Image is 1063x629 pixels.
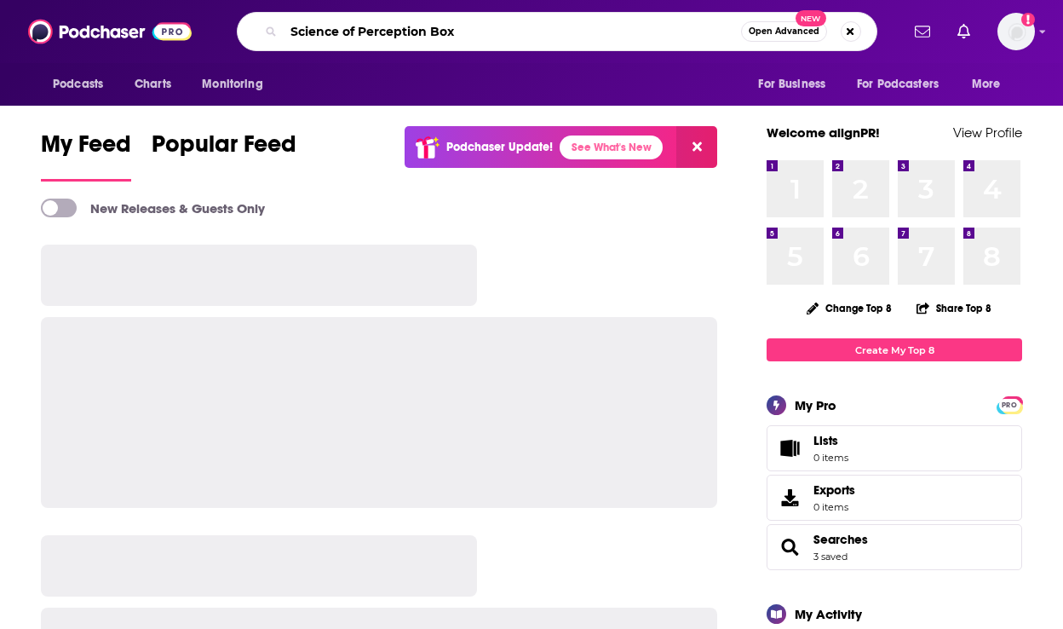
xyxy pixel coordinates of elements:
[741,21,827,42] button: Open AdvancedNew
[813,482,855,498] span: Exports
[796,297,902,319] button: Change Top 8
[749,27,819,36] span: Open Advanced
[997,13,1035,50] img: User Profile
[953,124,1022,141] a: View Profile
[767,124,880,141] a: Welcome alignPR!
[997,13,1035,50] button: Show profile menu
[773,535,807,559] a: Searches
[908,17,937,46] a: Show notifications dropdown
[796,10,826,26] span: New
[813,452,848,464] span: 0 items
[284,18,741,45] input: Search podcasts, credits, & more...
[773,436,807,460] span: Lists
[446,140,553,154] p: Podchaser Update!
[124,68,181,101] a: Charts
[560,136,663,159] a: See What's New
[767,524,1022,570] span: Searches
[846,68,963,101] button: open menu
[795,397,836,413] div: My Pro
[237,12,877,51] div: Search podcasts, credits, & more...
[999,399,1020,412] span: PRO
[152,130,296,182] a: Popular Feed
[999,398,1020,411] a: PRO
[857,72,939,96] span: For Podcasters
[960,68,1022,101] button: open menu
[135,72,171,96] span: Charts
[813,551,848,563] a: 3 saved
[152,130,296,169] span: Popular Feed
[190,68,284,101] button: open menu
[767,475,1022,521] a: Exports
[202,72,262,96] span: Monitoring
[997,13,1035,50] span: Logged in as alignPR
[28,15,192,48] img: Podchaser - Follow, Share and Rate Podcasts
[41,68,125,101] button: open menu
[767,338,1022,361] a: Create My Top 8
[746,68,847,101] button: open menu
[767,425,1022,471] a: Lists
[41,130,131,169] span: My Feed
[41,199,265,217] a: New Releases & Guests Only
[773,486,807,510] span: Exports
[758,72,825,96] span: For Business
[972,72,1001,96] span: More
[951,17,977,46] a: Show notifications dropdown
[813,532,868,547] a: Searches
[813,433,838,448] span: Lists
[53,72,103,96] span: Podcasts
[1021,13,1035,26] svg: Add a profile image
[916,291,992,325] button: Share Top 8
[813,433,848,448] span: Lists
[41,130,131,182] a: My Feed
[795,606,862,622] div: My Activity
[813,501,855,513] span: 0 items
